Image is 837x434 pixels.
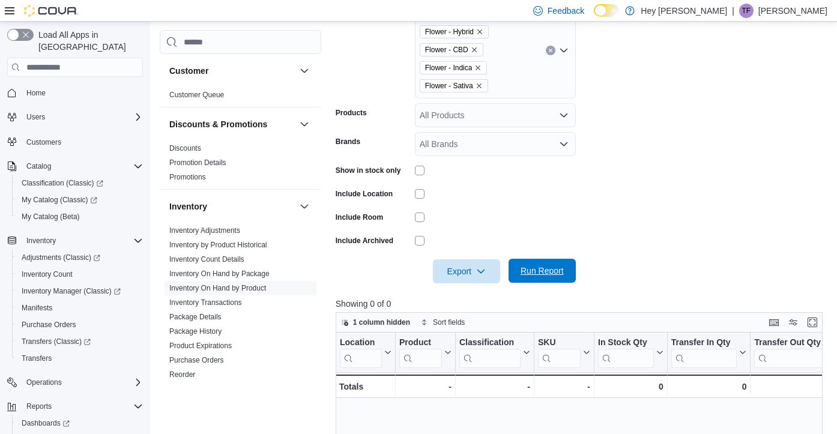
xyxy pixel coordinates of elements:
[754,337,827,368] div: Transfer Out Qty
[12,333,148,350] a: Transfers (Classic)
[459,337,521,368] div: Classification
[169,283,266,293] span: Inventory On Hand by Product
[17,334,143,349] span: Transfers (Classic)
[471,46,478,53] button: Remove Flower - CBD from selection in this group
[169,241,267,249] a: Inventory by Product Historical
[12,208,148,225] button: My Catalog (Beta)
[340,337,382,368] div: Location
[297,64,312,78] button: Customer
[336,189,393,199] label: Include Location
[425,80,473,92] span: Flower - Sativa
[24,5,78,17] img: Cova
[169,173,206,181] a: Promotions
[169,370,195,379] span: Reorder
[538,337,581,349] div: SKU
[22,303,52,313] span: Manifests
[17,416,143,430] span: Dashboards
[17,334,95,349] a: Transfers (Classic)
[509,259,576,283] button: Run Report
[34,29,143,53] span: Load All Apps in [GEOGRAPHIC_DATA]
[17,301,57,315] a: Manifests
[399,337,442,349] div: Product
[336,212,383,222] label: Include Room
[169,143,201,153] span: Discounts
[2,133,148,150] button: Customers
[671,337,737,349] div: Transfer In Qty
[559,46,569,55] button: Open list of options
[22,234,61,248] button: Inventory
[22,195,97,205] span: My Catalog (Classic)
[459,337,530,368] button: Classification
[26,402,52,411] span: Reports
[169,65,295,77] button: Customer
[169,298,242,307] a: Inventory Transactions
[336,298,827,310] p: Showing 0 of 0
[22,134,143,149] span: Customers
[425,44,468,56] span: Flower - CBD
[671,337,746,368] button: Transfer In Qty
[476,82,483,89] button: Remove Flower - Sativa from selection in this group
[12,266,148,283] button: Inventory Count
[297,117,312,131] button: Discounts & Promotions
[336,166,401,175] label: Show in stock only
[17,301,143,315] span: Manifests
[160,141,321,189] div: Discounts & Promotions
[17,318,143,332] span: Purchase Orders
[169,226,240,235] a: Inventory Adjustments
[22,110,143,124] span: Users
[12,316,148,333] button: Purchase Orders
[22,159,56,173] button: Catalog
[169,200,207,212] h3: Inventory
[548,5,584,17] span: Feedback
[767,315,781,330] button: Keyboard shortcuts
[169,270,270,278] a: Inventory On Hand by Package
[336,108,367,118] label: Products
[474,64,482,71] button: Remove Flower - Indica from selection in this group
[339,379,391,394] div: Totals
[12,350,148,367] button: Transfers
[459,337,521,349] div: Classification
[641,4,727,18] p: Hey [PERSON_NAME]
[22,399,143,414] span: Reports
[26,112,45,122] span: Users
[17,267,77,282] a: Inventory Count
[671,379,746,394] div: 0
[2,374,148,391] button: Operations
[17,284,143,298] span: Inventory Manager (Classic)
[559,110,569,120] button: Open list of options
[521,265,564,277] span: Run Report
[12,283,148,300] a: Inventory Manager (Classic)
[169,269,270,279] span: Inventory On Hand by Package
[17,209,85,224] a: My Catalog (Beta)
[340,337,391,368] button: Location
[22,320,76,330] span: Purchase Orders
[336,236,393,246] label: Include Archived
[594,4,619,17] input: Dark Mode
[169,284,266,292] a: Inventory On Hand by Product
[598,337,654,349] div: In Stock Qty
[22,110,50,124] button: Users
[160,88,321,107] div: Customer
[17,193,102,207] a: My Catalog (Classic)
[754,337,836,368] button: Transfer Out Qty
[22,253,100,262] span: Adjustments (Classic)
[169,172,206,182] span: Promotions
[336,315,415,330] button: 1 column hidden
[420,25,489,38] span: Flower - Hybrid
[459,379,530,394] div: -
[169,341,232,351] span: Product Expirations
[2,84,148,101] button: Home
[2,109,148,125] button: Users
[399,379,452,394] div: -
[26,161,51,171] span: Catalog
[420,43,483,56] span: Flower - CBD
[169,355,224,365] span: Purchase Orders
[476,28,483,35] button: Remove Flower - Hybrid from selection in this group
[17,209,143,224] span: My Catalog (Beta)
[538,337,581,368] div: SKU URL
[169,327,222,336] span: Package History
[17,176,143,190] span: Classification (Classic)
[538,379,590,394] div: -
[22,286,121,296] span: Inventory Manager (Classic)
